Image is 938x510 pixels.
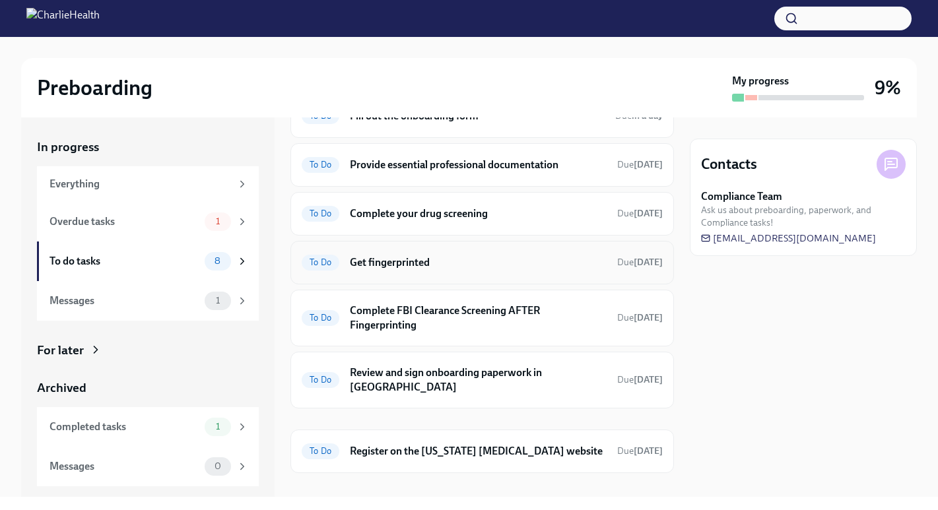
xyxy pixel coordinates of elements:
h6: Get fingerprinted [350,255,607,270]
h6: Complete FBI Clearance Screening AFTER Fingerprinting [350,303,607,333]
span: September 9th, 2025 08:00 [617,311,663,324]
span: September 12th, 2025 08:00 [617,373,663,386]
a: Completed tasks1 [37,407,259,447]
span: To Do [302,313,339,323]
span: 1 [208,422,228,431]
strong: [DATE] [634,374,663,385]
a: To DoComplete FBI Clearance Screening AFTER FingerprintingDue[DATE] [302,301,663,335]
a: To do tasks8 [37,241,259,281]
span: To Do [302,208,339,218]
h3: 9% [875,76,901,100]
span: Due [617,312,663,323]
a: To DoRegister on the [US_STATE] [MEDICAL_DATA] websiteDue[DATE] [302,441,663,462]
strong: Compliance Team [701,189,782,204]
strong: My progress [732,74,789,88]
span: 0 [207,461,229,471]
div: To do tasks [50,254,199,269]
img: CharlieHealth [26,8,100,29]
span: September 6th, 2025 08:00 [617,207,663,220]
span: Ask us about preboarding, paperwork, and Compliance tasks! [701,204,906,229]
span: To Do [302,375,339,385]
span: September 8th, 2025 08:00 [617,158,663,171]
span: September 5th, 2025 08:00 [617,445,663,457]
a: In progress [37,139,259,156]
span: Due [617,159,663,170]
span: September 6th, 2025 08:00 [617,256,663,269]
div: Everything [50,177,231,191]
span: To Do [302,446,339,456]
span: Due [617,257,663,268]
div: For later [37,342,84,359]
a: To DoReview and sign onboarding paperwork in [GEOGRAPHIC_DATA]Due[DATE] [302,363,663,397]
h6: Review and sign onboarding paperwork in [GEOGRAPHIC_DATA] [350,366,607,395]
span: 1 [208,296,228,305]
strong: [DATE] [634,445,663,457]
h2: Preboarding [37,75,152,101]
h4: Contacts [701,154,757,174]
div: Completed tasks [50,420,199,434]
span: To Do [302,160,339,170]
div: Overdue tasks [50,214,199,229]
a: Everything [37,166,259,202]
a: To DoProvide essential professional documentationDue[DATE] [302,154,663,175]
a: Overdue tasks1 [37,202,259,241]
strong: [DATE] [634,208,663,219]
strong: [DATE] [634,257,663,268]
h6: Provide essential professional documentation [350,158,607,172]
span: Due [617,445,663,457]
a: [EMAIL_ADDRESS][DOMAIN_NAME] [701,232,876,245]
strong: [DATE] [634,159,663,170]
h6: Register on the [US_STATE] [MEDICAL_DATA] website [350,444,607,459]
span: To Do [302,257,339,267]
a: Messages0 [37,447,259,486]
span: Due [617,374,663,385]
span: 8 [207,256,228,266]
span: Due [617,208,663,219]
div: Messages [50,459,199,474]
a: Archived [37,379,259,397]
h6: Complete your drug screening [350,207,607,221]
span: 1 [208,216,228,226]
a: For later [37,342,259,359]
strong: [DATE] [634,312,663,323]
a: To DoComplete your drug screeningDue[DATE] [302,203,663,224]
a: To DoGet fingerprintedDue[DATE] [302,252,663,273]
a: Messages1 [37,281,259,321]
div: Messages [50,294,199,308]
